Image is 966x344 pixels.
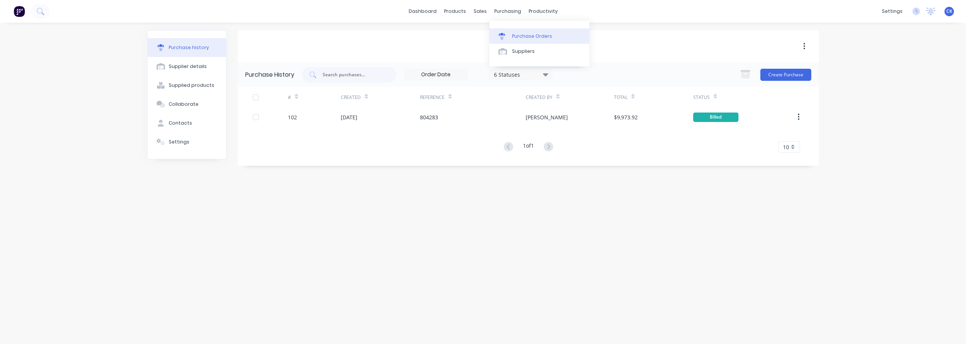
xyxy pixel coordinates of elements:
span: 10 [783,143,789,151]
div: sales [470,6,491,17]
div: Created By [526,94,552,101]
a: Purchase Orders [489,28,589,43]
div: Total [614,94,628,101]
button: Collaborate [148,95,226,114]
span: CK [946,8,952,15]
div: Status [693,94,710,101]
a: Suppliers [489,44,589,59]
div: Purchase Orders [512,33,552,40]
div: products [440,6,470,17]
div: Suppliers [512,48,535,55]
button: Create Purchase [760,69,811,81]
div: # [288,94,291,101]
div: Supplier details [169,63,207,70]
button: Supplied products [148,76,226,95]
button: Supplier details [148,57,226,76]
div: Purchase History [245,70,294,79]
div: purchasing [491,6,525,17]
div: 6 Statuses [494,70,548,78]
div: [PERSON_NAME] [526,113,568,121]
div: $9,973.92 [614,113,638,121]
button: Purchase history [148,38,226,57]
div: Collaborate [169,101,198,108]
input: Search purchases... [322,71,385,79]
div: settings [878,6,906,17]
div: Contacts [169,120,192,126]
input: Order Date [404,69,468,80]
img: Factory [14,6,25,17]
div: 804283 [420,113,438,121]
div: Purchase history [169,44,209,51]
div: 1 of 1 [523,142,534,153]
div: Created [341,94,361,101]
div: [DATE] [341,113,357,121]
button: Contacts [148,114,226,133]
div: Supplied products [169,82,214,89]
button: Settings [148,133,226,151]
div: productivity [525,6,561,17]
a: dashboard [405,6,440,17]
div: Reference [420,94,445,101]
div: 102 [288,113,297,121]
div: Settings [169,139,189,145]
div: Billed [693,113,738,122]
